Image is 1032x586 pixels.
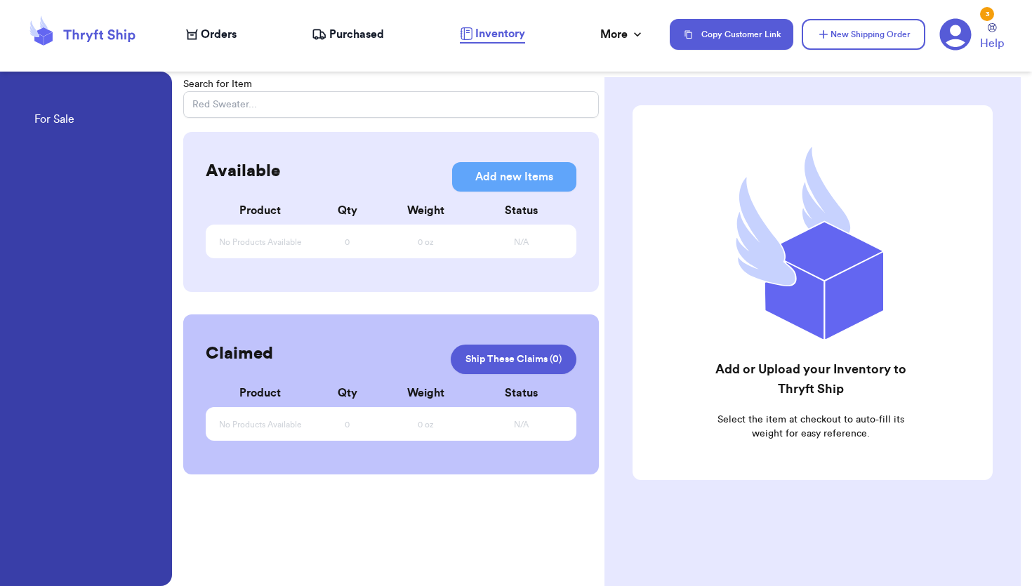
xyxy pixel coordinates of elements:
[980,23,1004,52] a: Help
[206,342,273,365] h2: Claimed
[514,237,529,248] span: N/A
[304,202,391,219] div: Qty
[475,25,525,42] span: Inventory
[312,26,384,43] a: Purchased
[452,162,576,192] button: Add new Items
[710,359,911,399] h2: Add or Upload your Inventory to Thryft Ship
[186,26,237,43] a: Orders
[418,420,434,430] span: 0 oz
[478,385,565,401] div: Status
[600,26,644,43] div: More
[939,18,972,51] a: 3
[478,202,565,219] div: Status
[670,19,793,50] button: Copy Customer Link
[802,19,925,50] button: New Shipping Order
[329,26,384,43] span: Purchased
[980,35,1004,52] span: Help
[980,7,994,21] div: 3
[183,77,599,91] p: Search for Item
[219,237,302,248] span: No Products Available
[183,91,599,118] input: Red Sweater...
[451,345,576,374] a: Ship These Claims (0)
[418,237,434,248] span: 0 oz
[345,237,350,248] span: 0
[34,111,74,131] a: For Sale
[710,413,911,441] p: Select the item at checkout to auto-fill its weight for easy reference.
[201,26,237,43] span: Orders
[206,160,280,182] h2: Available
[217,202,304,219] div: Product
[345,420,350,430] span: 0
[219,420,302,430] span: No Products Available
[460,25,525,44] a: Inventory
[374,385,478,401] div: Weight
[217,385,304,401] div: Product
[304,385,391,401] div: Qty
[374,202,478,219] div: Weight
[514,420,529,430] span: N/A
